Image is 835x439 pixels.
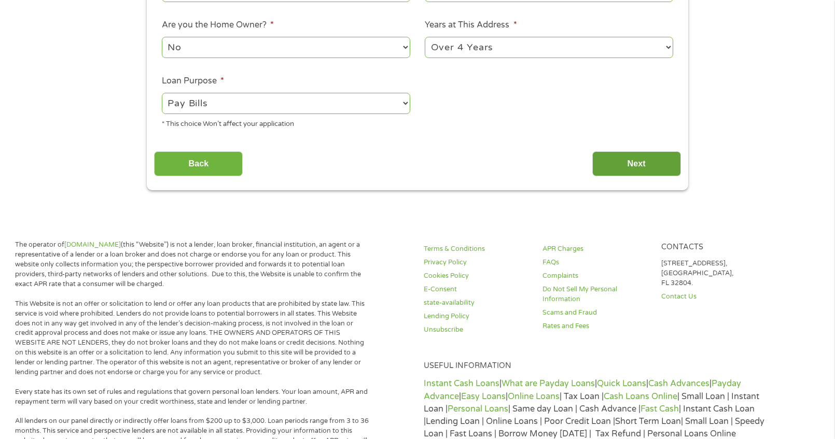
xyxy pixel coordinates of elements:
[424,378,741,401] a: Payday Advance
[661,292,767,302] a: Contact Us
[424,298,530,308] a: state-availability
[424,325,530,335] a: Unsubscribe
[425,20,517,31] label: Years at This Address
[424,378,499,389] a: Instant Cash Loans
[604,391,677,402] a: Cash Loans Online
[542,285,648,304] a: Do Not Sell My Personal Information
[424,271,530,281] a: Cookies Policy
[461,391,506,402] a: Easy Loans
[661,259,767,288] p: [STREET_ADDRESS], [GEOGRAPHIC_DATA], FL 32804.
[424,244,530,254] a: Terms & Conditions
[15,299,371,377] p: This Website is not an offer or solicitation to lend or offer any loan products that are prohibit...
[424,285,530,294] a: E-Consent
[64,240,121,249] a: [DOMAIN_NAME]
[15,240,371,289] p: The operator of (this “Website”) is not a lender, loan broker, financial institution, an agent or...
[648,378,709,389] a: Cash Advances
[162,116,410,130] div: * This choice Won’t affect your application
[162,20,274,31] label: Are you the Home Owner?
[15,387,371,407] p: Every state has its own set of rules and regulations that govern personal loan lenders. Your loan...
[448,404,508,414] a: Personal Loans
[542,321,648,331] a: Rates and Fees
[508,391,560,402] a: Online Loans
[154,151,243,177] input: Back
[424,311,530,321] a: Lending Policy
[597,378,646,389] a: Quick Loans
[661,243,767,252] h4: Contacts
[542,308,648,318] a: Scams and Fraud
[542,271,648,281] a: Complaints
[424,258,530,267] a: Privacy Policy
[424,361,767,371] h4: Useful Information
[542,258,648,267] a: FAQs
[502,378,595,389] a: What are Payday Loans
[592,151,681,177] input: Next
[542,244,648,254] a: APR Charges
[162,76,224,87] label: Loan Purpose
[641,404,679,414] a: Fast Cash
